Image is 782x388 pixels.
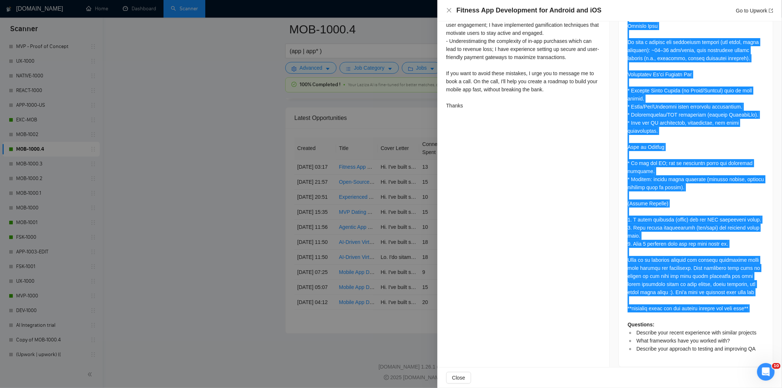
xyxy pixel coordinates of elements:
span: What frameworks have you worked with? [636,338,730,344]
button: Close [446,7,452,14]
span: export [769,8,773,13]
span: Describe your approach to testing and improving QA [636,346,756,352]
strong: Questions: [628,322,654,327]
span: Close [452,374,465,382]
h4: Fitness App Development for Android and iOS [456,6,602,15]
button: Close [446,372,471,384]
span: close [446,7,452,13]
span: Describe your recent experience with similar projects [636,330,757,336]
a: Go to Upworkexport [736,8,773,14]
span: 10 [772,363,781,369]
iframe: Intercom live chat [757,363,775,381]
